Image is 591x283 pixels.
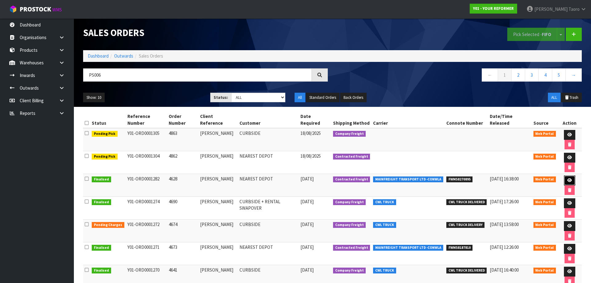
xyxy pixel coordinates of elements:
[542,31,551,37] strong: FIFO
[473,6,514,11] strong: Y01 - YOUR REFORMER
[83,93,105,103] button: Show: 10
[333,176,370,183] span: Contracted Freight
[548,93,561,103] button: ALL
[199,220,238,242] td: [PERSON_NAME]
[167,174,199,197] td: 4628
[446,176,473,183] span: FWM58270895
[92,268,111,274] span: Finalised
[333,131,366,137] span: Company Freight
[340,93,367,103] button: Back Orders
[126,220,167,242] td: Y01-ORD0001272
[565,68,582,82] a: →
[126,197,167,220] td: Y01-ORD0001274
[52,7,62,13] small: WMS
[533,131,556,137] span: Web Portal
[199,242,238,265] td: [PERSON_NAME]
[126,128,167,151] td: Y01-ORD0001305
[238,174,299,197] td: NEAREST DEPOT
[238,151,299,174] td: NEAREST DEPOT
[337,68,582,83] nav: Page navigation
[9,5,17,13] img: cube-alt.png
[533,268,556,274] span: Web Portal
[333,199,366,205] span: Company Freight
[511,68,525,82] a: 2
[569,6,580,12] span: Taoro
[373,176,443,183] span: MAINFREIGHT TRANSPORT LTD -CONWLA
[490,267,519,273] span: [DATE] 16:40:00
[114,53,133,59] a: Outwards
[92,199,111,205] span: Finalised
[139,53,163,59] span: Sales Orders
[88,53,109,59] a: Dashboard
[299,111,332,128] th: Date Required
[83,28,328,38] h1: Sales Orders
[533,245,556,251] span: Web Portal
[333,154,370,160] span: Contracted Freight
[167,220,199,242] td: 4674
[90,111,126,128] th: Status
[167,128,199,151] td: 4863
[83,68,312,82] input: Search sales orders
[238,220,299,242] td: CURBSIDE
[300,244,314,250] span: [DATE]
[532,111,558,128] th: Source
[300,221,314,227] span: [DATE]
[167,197,199,220] td: 4690
[126,111,167,128] th: Reference Number
[490,199,519,204] span: [DATE] 17:26:00
[446,268,487,274] span: CWL TRUCK DELIVERED
[238,111,299,128] th: Customer
[92,222,124,228] span: Pending Charges
[533,176,556,183] span: Web Portal
[126,174,167,197] td: Y01-ORD0001282
[238,242,299,265] td: NEAREST DEPOT
[490,244,519,250] span: [DATE] 12:26:00
[333,268,366,274] span: Company Freight
[373,245,443,251] span: MAINFREIGHT TRANSPORT LTD -CONWLA
[199,128,238,151] td: [PERSON_NAME]
[300,153,321,159] span: 18/08/2025
[92,131,118,137] span: Pending Pick
[373,199,396,205] span: CWL TRUCK
[490,176,519,182] span: [DATE] 16:38:00
[488,111,532,128] th: Date/Time Released
[300,130,321,136] span: 18/08/2025
[238,128,299,151] td: CURBSIDE
[482,68,498,82] a: ←
[534,6,568,12] span: [PERSON_NAME]
[470,4,517,14] a: Y01 - YOUR REFORMER
[126,151,167,174] td: Y01-ORD0001304
[498,68,512,82] a: 1
[199,174,238,197] td: [PERSON_NAME]
[525,68,539,82] a: 3
[199,197,238,220] td: [PERSON_NAME]
[300,199,314,204] span: [DATE]
[295,93,305,103] button: All
[167,111,199,128] th: Order Number
[490,221,519,227] span: [DATE] 13:58:00
[333,245,370,251] span: Contracted Freight
[446,199,487,205] span: CWL TRUCK DELIVERED
[533,199,556,205] span: Web Portal
[306,93,340,103] button: Standard Orders
[199,151,238,174] td: [PERSON_NAME]
[92,154,118,160] span: Pending Pick
[167,242,199,265] td: 4673
[92,245,111,251] span: Finalised
[446,245,473,251] span: FWM58187810
[533,222,556,228] span: Web Portal
[92,176,111,183] span: Finalised
[373,268,396,274] span: CWL TRUCK
[238,197,299,220] td: CURBSIDE + RENTAL SWAPOVER
[538,68,552,82] a: 4
[445,111,488,128] th: Connote Number
[332,111,372,128] th: Shipping Method
[372,111,445,128] th: Carrier
[373,222,396,228] span: CWL TRUCK
[300,267,314,273] span: [DATE]
[552,68,566,82] a: 5
[561,93,582,103] button: Trash
[20,5,51,13] span: ProStock
[507,28,557,41] button: Pick Selected -FIFO
[199,111,238,128] th: Client Reference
